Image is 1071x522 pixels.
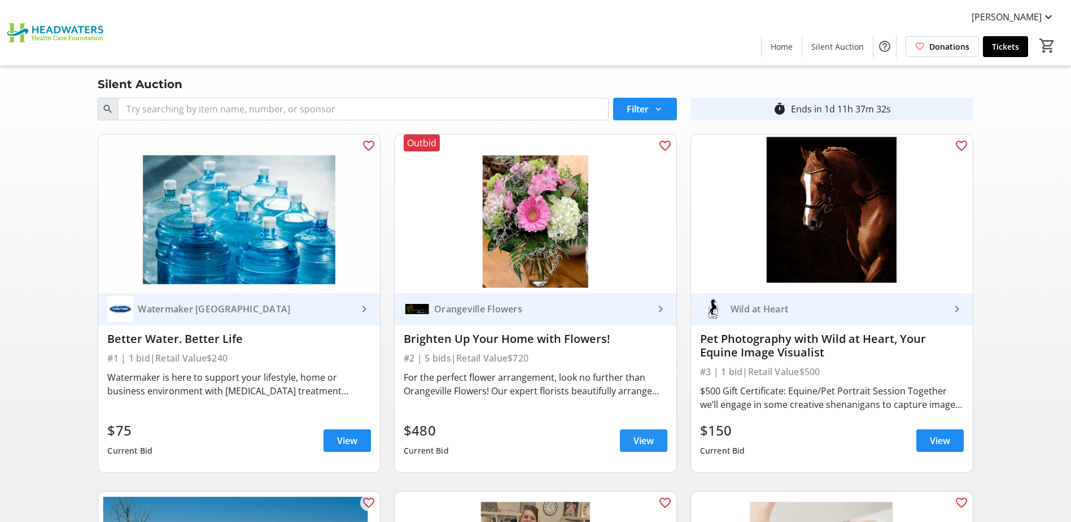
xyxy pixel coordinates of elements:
[992,41,1019,53] span: Tickets
[955,139,968,153] mat-icon: favorite_outline
[107,296,133,322] img: Watermaker Orangeville
[811,41,864,53] span: Silent Auction
[916,429,964,452] a: View
[404,296,430,322] img: Orangeville Flowers
[802,36,873,57] a: Silent Auction
[98,293,380,325] a: Watermaker OrangevilleWatermaker [GEOGRAPHIC_DATA]
[404,371,667,398] div: For the perfect flower arrangement, look no further than Orangeville Flowers! Our expert florists...
[700,420,745,441] div: $150
[963,8,1064,26] button: [PERSON_NAME]
[107,332,371,346] div: Better Water. Better Life
[955,496,968,510] mat-icon: favorite_outline
[726,303,950,315] div: Wild at Heart
[337,434,357,447] span: View
[324,429,371,452] a: View
[107,441,152,461] div: Current Bid
[700,441,745,461] div: Current Bid
[930,434,950,447] span: View
[906,36,978,57] a: Donations
[107,420,152,441] div: $75
[658,496,672,510] mat-icon: favorite_outline
[983,36,1028,57] a: Tickets
[117,98,608,120] input: Try searching by item name, number, or sponsor
[654,302,667,316] mat-icon: keyboard_arrow_right
[773,102,786,116] mat-icon: timer_outline
[627,102,649,116] span: Filter
[658,139,672,153] mat-icon: favorite_outline
[691,293,973,325] a: Wild at HeartWild at Heart
[929,41,969,53] span: Donations
[395,134,676,293] img: Brighten Up Your Home with Flowers!
[98,134,380,293] img: Better Water. Better Life
[873,35,896,58] button: Help
[404,134,440,151] div: Outbid
[133,303,357,315] div: Watermaker [GEOGRAPHIC_DATA]
[700,384,964,411] div: $500 Gift Certificate: Equine/Pet Portrait Session Together we’ll engage in some creative shenani...
[762,36,802,57] a: Home
[700,296,726,322] img: Wild at Heart
[700,332,964,359] div: Pet Photography with Wild at Heart, Your Equine Image Visualist
[633,434,654,447] span: View
[620,429,667,452] a: View
[791,102,891,116] div: Ends in 1d 11h 37m 32s
[404,350,667,366] div: #2 | 5 bids | Retail Value $720
[972,10,1042,24] span: [PERSON_NAME]
[613,98,677,120] button: Filter
[7,5,107,61] img: Headwaters Health Care Foundation's Logo
[1037,36,1057,56] button: Cart
[700,364,964,380] div: #3 | 1 bid | Retail Value $500
[404,420,449,441] div: $480
[107,350,371,366] div: #1 | 1 bid | Retail Value $240
[362,139,375,153] mat-icon: favorite_outline
[430,303,654,315] div: Orangeville Flowers
[691,134,973,293] img: Pet Photography with Wild at Heart, Your Equine Image Visualist
[404,441,449,461] div: Current Bid
[395,293,676,325] a: Orangeville FlowersOrangeville Flowers
[771,41,793,53] span: Home
[362,496,375,510] mat-icon: favorite_outline
[91,75,189,93] div: Silent Auction
[107,371,371,398] div: Watermaker is here to support your lifestyle, home or business environment with [MEDICAL_DATA] tr...
[950,302,964,316] mat-icon: keyboard_arrow_right
[404,332,667,346] div: Brighten Up Your Home with Flowers!
[357,302,371,316] mat-icon: keyboard_arrow_right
